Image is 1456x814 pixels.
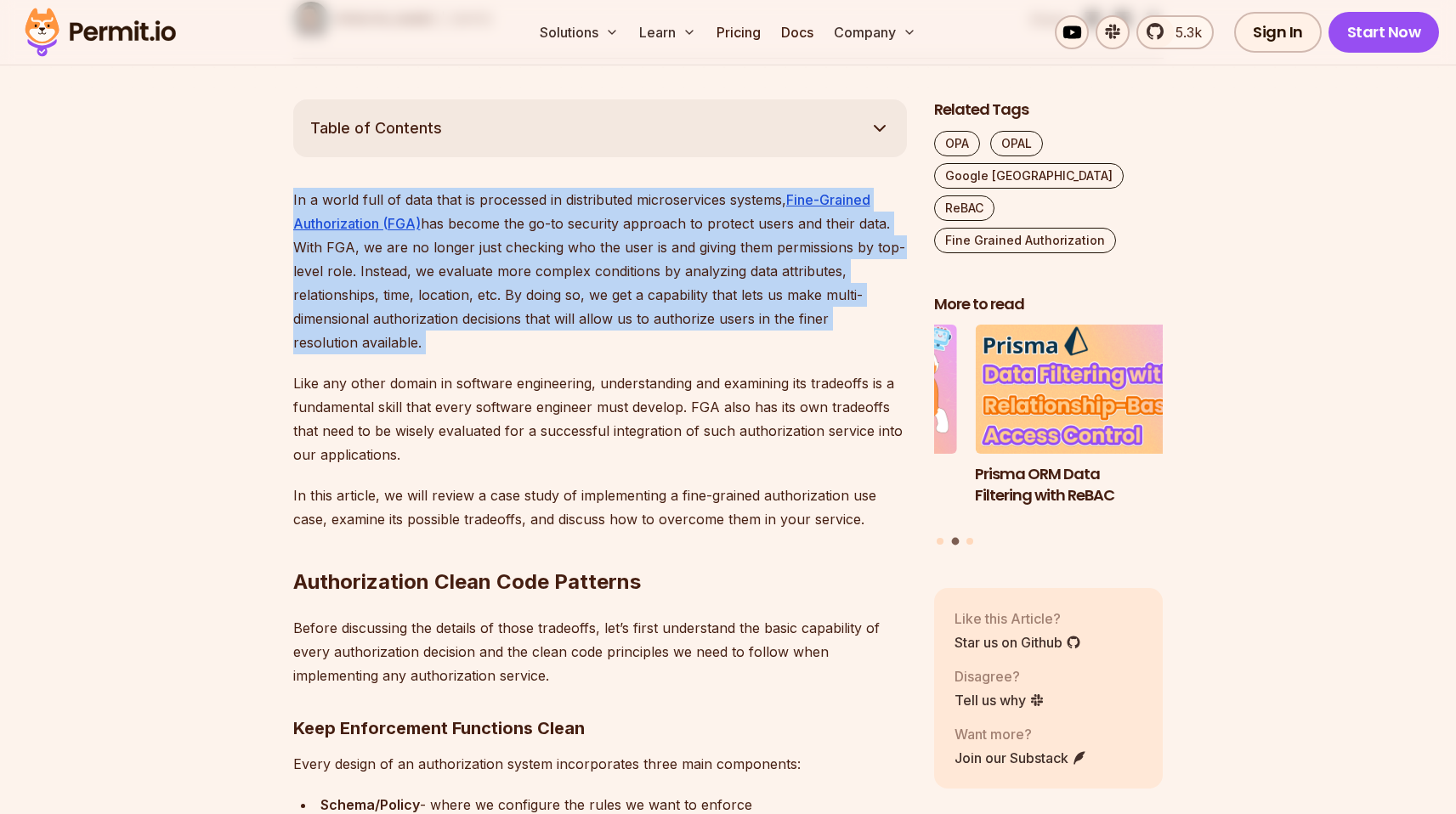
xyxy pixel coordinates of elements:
[728,464,957,506] h3: Why JWTs Can’t Handle AI Agent Access
[320,796,420,813] strong: Schema/Policy
[990,131,1043,156] a: OPAL
[1329,12,1440,53] a: Start Now
[293,188,907,354] p: In a world full of data that is processed in distributed microservices systems, has become the go...
[955,724,1087,744] p: Want more?
[827,15,923,49] button: Company
[951,538,959,545] button: Go to slide 2
[1234,12,1322,53] a: Sign In
[934,131,980,156] a: OPA
[293,99,907,157] button: Table of Contents
[774,15,820,49] a: Docs
[966,538,973,545] button: Go to slide 3
[632,15,703,49] button: Learn
[975,464,1204,506] h3: Prisma ORM Data Filtering with ReBAC
[293,483,907,531] p: In this article, we will review a case study of implementing a fine-grained authorization use cas...
[293,718,585,738] strong: Keep Enforcement Functions Clean
[293,371,907,466] p: Like any other domain in software engineering, understanding and examining its tradeoffs is a fun...
[293,616,907,687] p: Before discussing the details of those tradeoffs, let’s first understand the basic capability of ...
[975,325,1204,527] li: 2 of 3
[1165,22,1202,42] span: 5.3k
[310,116,442,140] span: Table of Contents
[1136,15,1214,49] a: 5.3k
[975,325,1204,527] a: Prisma ORM Data Filtering with ReBACPrisma ORM Data Filtering with ReBAC
[937,538,943,545] button: Go to slide 1
[955,748,1087,768] a: Join our Substack
[955,666,1045,687] p: Disagree?
[728,325,957,527] li: 1 of 3
[293,500,907,596] h2: Authorization Clean Code Patterns
[934,294,1164,315] h2: More to read
[710,15,768,49] a: Pricing
[533,15,626,49] button: Solutions
[955,608,1081,629] p: Like this Article?
[934,195,994,221] a: ReBAC
[975,325,1204,454] img: Prisma ORM Data Filtering with ReBAC
[934,99,1164,121] h2: Related Tags
[934,228,1116,253] a: Fine Grained Authorization
[934,163,1124,189] a: Google [GEOGRAPHIC_DATA]
[955,690,1045,710] a: Tell us why
[934,325,1164,547] div: Posts
[955,632,1081,653] a: Star us on Github
[293,752,907,776] p: Every design of an authorization system incorporates three main components:
[293,191,870,232] a: Fine-Grained Authorization (FGA)
[17,3,184,61] img: Permit logo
